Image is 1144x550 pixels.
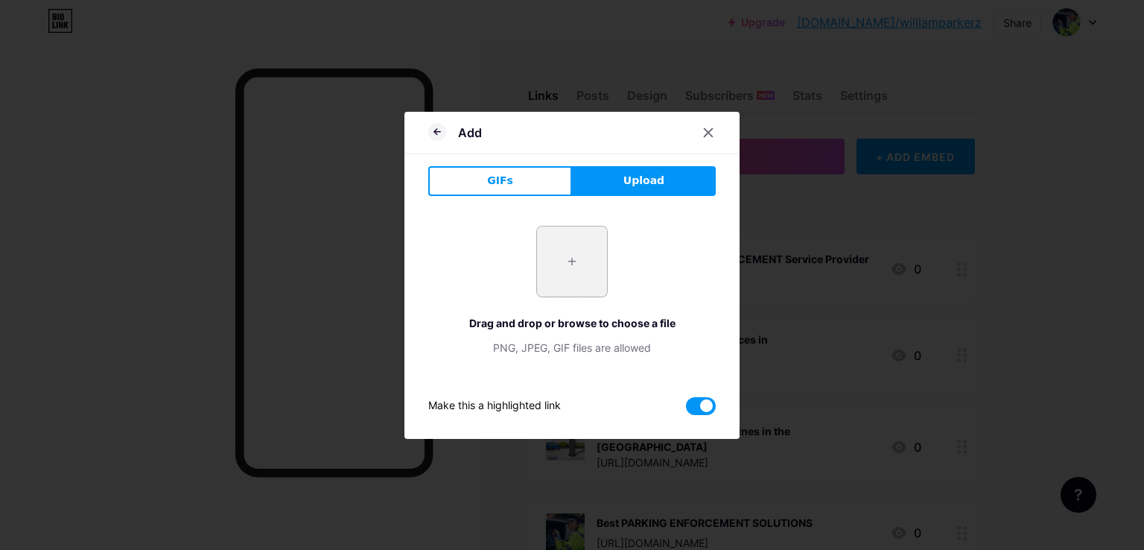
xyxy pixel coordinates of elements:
span: GIFs [487,173,513,189]
span: Upload [623,173,664,189]
div: PNG, JPEG, GIF files are allowed [428,340,716,355]
button: Upload [572,166,716,196]
div: Add [458,124,482,142]
button: GIFs [428,166,572,196]
div: Make this a highlighted link [428,397,561,415]
div: Drag and drop or browse to choose a file [428,315,716,331]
